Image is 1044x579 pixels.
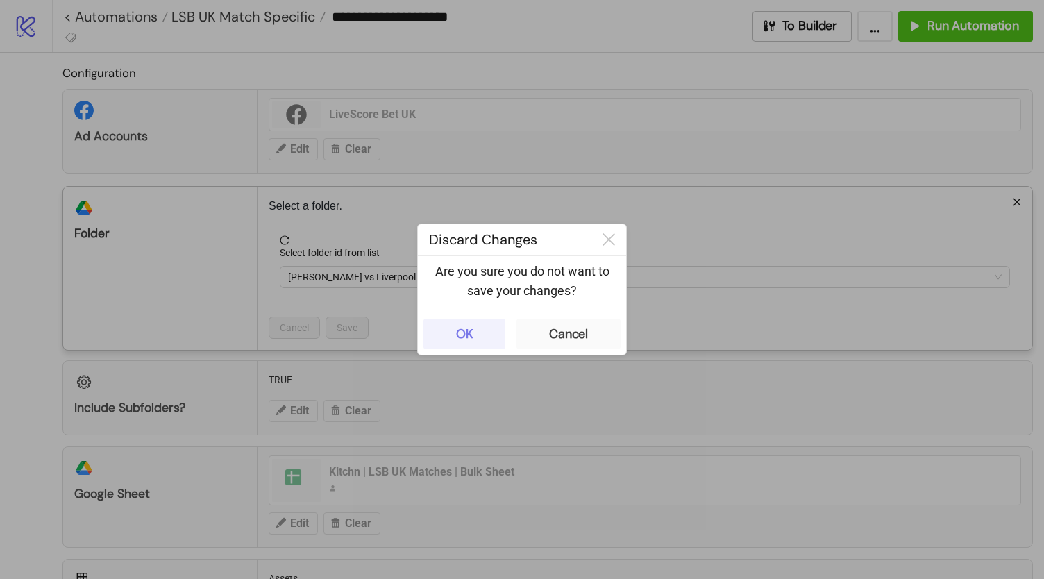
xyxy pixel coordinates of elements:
button: OK [423,319,505,349]
p: Are you sure you do not want to save your changes? [429,262,615,301]
div: Discard Changes [418,224,591,255]
div: OK [456,326,473,342]
div: Cancel [549,326,588,342]
button: Cancel [516,319,621,349]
